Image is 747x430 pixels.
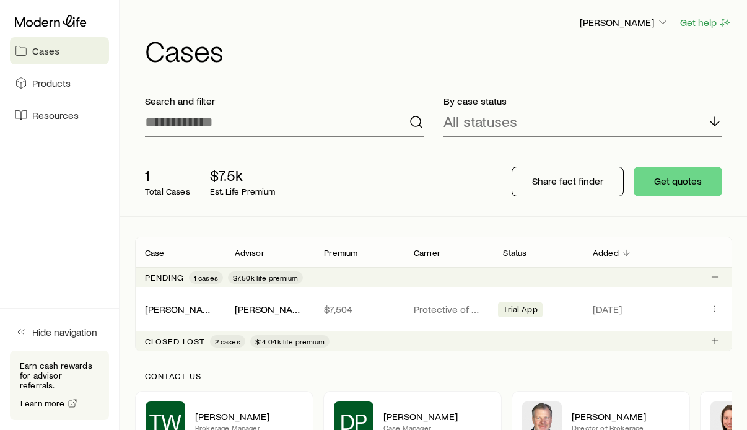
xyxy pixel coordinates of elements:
[10,102,109,129] a: Resources
[145,303,215,316] div: [PERSON_NAME]
[20,361,99,390] p: Earn cash rewards for advisor referrals.
[10,69,109,97] a: Products
[383,410,491,423] p: [PERSON_NAME]
[145,248,165,258] p: Case
[215,336,240,346] span: 2 cases
[210,167,276,184] p: $7.5k
[324,303,394,315] p: $7,504
[593,303,622,315] span: [DATE]
[679,15,732,30] button: Get help
[32,326,97,338] span: Hide navigation
[145,303,219,315] a: [PERSON_NAME]
[32,45,59,57] span: Cases
[235,248,264,258] p: Advisor
[145,35,732,65] h1: Cases
[32,109,79,121] span: Resources
[194,273,218,283] span: 1 cases
[503,304,537,317] span: Trial App
[634,167,722,196] button: Get quotes
[414,303,484,315] p: Protective of NY
[572,410,679,423] p: [PERSON_NAME]
[414,248,440,258] p: Carrier
[32,77,71,89] span: Products
[145,95,424,107] p: Search and filter
[324,248,357,258] p: Premium
[443,113,517,130] p: All statuses
[145,336,205,346] p: Closed lost
[235,303,305,316] div: [PERSON_NAME]
[20,399,65,408] span: Learn more
[593,248,619,258] p: Added
[10,318,109,346] button: Hide navigation
[532,175,603,187] p: Share fact finder
[210,186,276,196] p: Est. Life Premium
[579,15,670,30] button: [PERSON_NAME]
[233,273,298,283] span: $7.50k life premium
[255,336,325,346] span: $14.04k life premium
[195,410,303,423] p: [PERSON_NAME]
[443,95,722,107] p: By case status
[135,237,732,351] div: Client cases
[580,16,669,29] p: [PERSON_NAME]
[10,351,109,420] div: Earn cash rewards for advisor referrals.Learn more
[512,167,624,196] button: Share fact finder
[145,186,190,196] p: Total Cases
[145,371,722,381] p: Contact us
[145,167,190,184] p: 1
[145,273,184,283] p: Pending
[503,248,526,258] p: Status
[10,37,109,64] a: Cases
